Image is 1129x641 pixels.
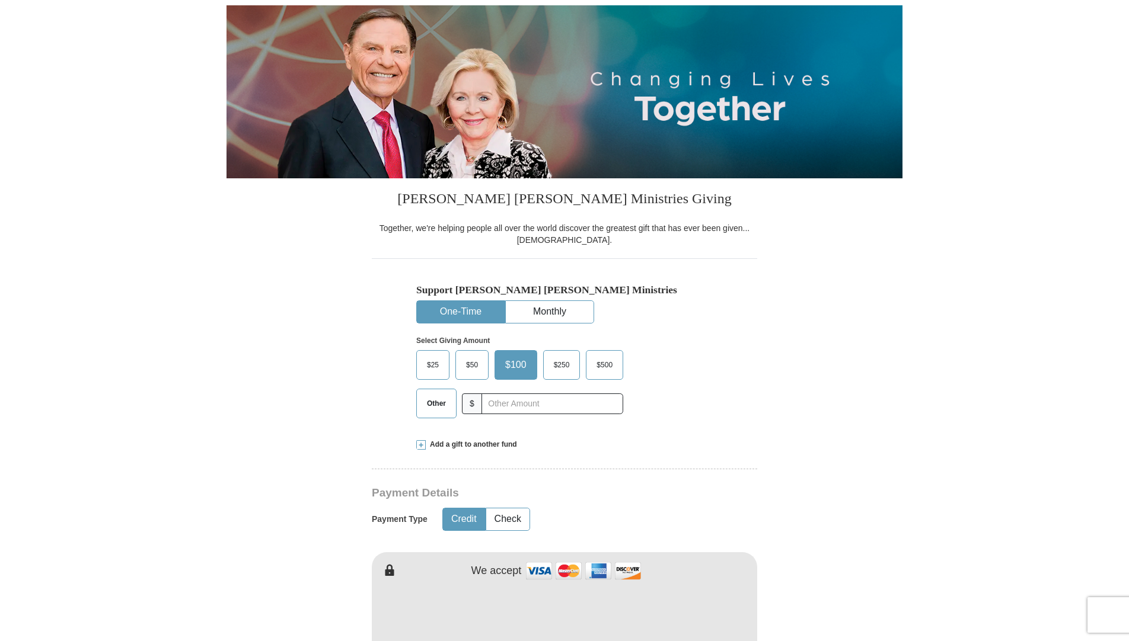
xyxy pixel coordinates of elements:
[591,356,618,374] span: $500
[421,395,452,412] span: Other
[471,565,522,578] h4: We accept
[372,222,757,246] div: Together, we're helping people all over the world discover the greatest gift that has ever been g...
[548,356,576,374] span: $250
[481,393,623,414] input: Other Amount
[372,514,428,524] h5: Payment Type
[372,486,674,500] h3: Payment Details
[460,356,484,374] span: $50
[443,508,485,530] button: Credit
[499,356,532,374] span: $100
[416,336,490,345] strong: Select Giving Amount
[486,508,530,530] button: Check
[506,301,594,323] button: Monthly
[462,393,482,414] span: $
[426,440,517,450] span: Add a gift to another fund
[372,178,757,222] h3: [PERSON_NAME] [PERSON_NAME] Ministries Giving
[417,301,505,323] button: One-Time
[524,558,643,584] img: credit cards accepted
[416,284,713,296] h5: Support [PERSON_NAME] [PERSON_NAME] Ministries
[421,356,445,374] span: $25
